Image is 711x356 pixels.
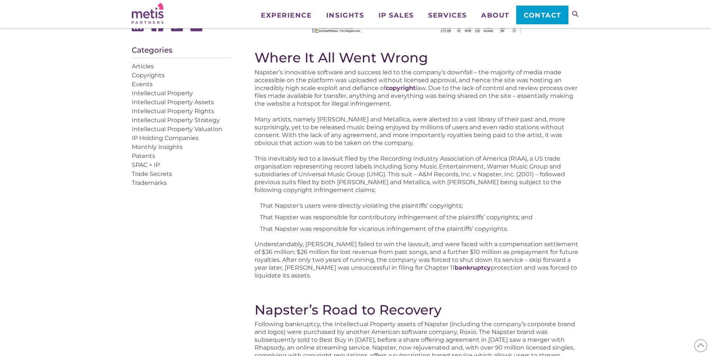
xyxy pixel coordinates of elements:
[428,12,467,19] span: Services
[132,134,199,142] a: IP Holding Companies
[378,12,414,19] span: IP Sales
[255,302,579,318] h2: Napster’s Road to Recovery
[132,3,163,24] img: Metis Partners
[132,126,222,133] a: Intellectual Property Valuation
[260,225,579,233] li: That Napster was responsible for vicarious infringement of the plaintiffs’ copyrights.
[524,12,561,19] span: Contact
[260,202,579,210] li: That Napster’s users were directly violating the plaintiffs’ copyrights;
[386,84,416,92] a: copyright
[132,143,183,151] a: Monthly Insights
[132,90,193,97] a: Intellectual Property
[132,152,155,160] a: Patents
[255,115,579,147] p: Many artists, namely [PERSON_NAME] and Metallica, were alerted to a vast library of their past an...
[455,264,491,271] a: bankruptcy
[326,12,364,19] span: Insights
[132,99,214,106] a: Intellectual Property Assets
[255,155,579,194] p: This inevitably led to a lawsuit filed by the Recording Industry Association of America (RIAA), a...
[132,161,160,168] a: SPAC + IP
[261,12,312,19] span: Experience
[516,6,568,24] a: Contact
[481,12,509,19] span: About
[132,63,154,70] a: Articles
[132,179,167,186] a: Trademarks
[132,108,214,115] a: Intellectual Property Rights
[260,213,579,221] li: That Napster was responsible for contributory infringement of the plaintiffs’ copyrights; and
[132,46,233,58] h4: Categories
[255,68,579,108] p: Napster’s innovative software and success led to the company’s downfall – the majority of media m...
[132,117,220,124] a: Intellectual Property Strategy
[694,339,707,352] span: Back to Top
[132,72,165,79] a: Copyrights
[132,81,153,88] a: Events
[132,170,172,177] a: Trade Secrets
[255,240,579,279] p: Understandably, [PERSON_NAME] failed to win the lawsuit, and were faced with a compensation settl...
[255,50,579,65] h2: Where It All Went Wrong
